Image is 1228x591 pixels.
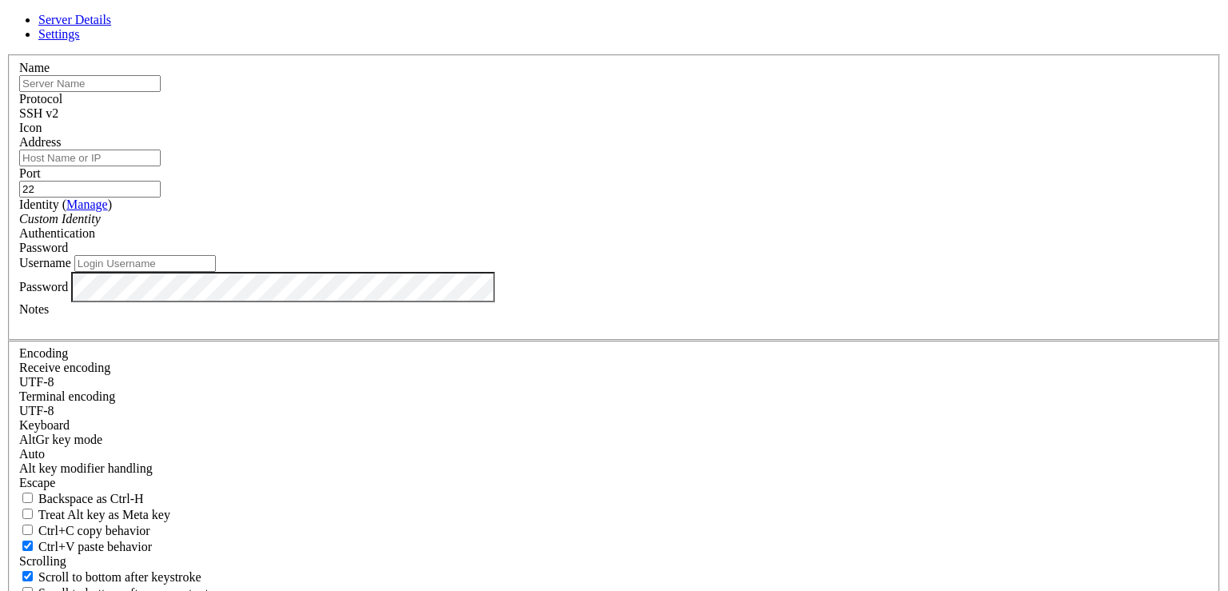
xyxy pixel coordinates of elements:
[22,493,33,503] input: Backspace as Ctrl-H
[22,525,33,535] input: Ctrl+C copy behavior
[38,13,111,26] a: Server Details
[19,241,1209,255] div: Password
[38,524,150,537] span: Ctrl+C copy behavior
[19,106,1209,121] div: SSH v2
[19,389,115,403] label: The default terminal encoding. ISO-2022 enables character map translations (like graphics maps). ...
[19,92,62,106] label: Protocol
[19,404,54,417] span: UTF-8
[19,279,68,293] label: Password
[19,524,150,537] label: Ctrl-C copies if true, send ^C to host if false. Ctrl-Shift-C sends ^C to host if true, copies if...
[19,361,110,374] label: Set the expected encoding for data received from the host. If the encodings do not match, visual ...
[19,447,1209,461] div: Auto
[19,198,112,211] label: Identity
[19,61,50,74] label: Name
[19,540,152,553] label: Ctrl+V pastes if true, sends ^V to host if false. Ctrl+Shift+V sends ^V to host if true, pastes i...
[38,492,144,505] span: Backspace as Ctrl-H
[19,476,55,489] span: Escape
[19,121,42,134] label: Icon
[19,181,161,198] input: Port Number
[38,540,152,553] span: Ctrl+V paste behavior
[22,541,33,551] input: Ctrl+V paste behavior
[19,256,71,270] label: Username
[19,418,70,432] label: Keyboard
[74,255,216,272] input: Login Username
[38,27,80,41] a: Settings
[19,447,45,461] span: Auto
[19,346,68,360] label: Encoding
[19,212,101,226] i: Custom Identity
[19,241,68,254] span: Password
[19,375,54,389] span: UTF-8
[38,570,201,584] span: Scroll to bottom after keystroke
[19,476,1209,490] div: Escape
[19,461,153,475] label: Controls how the Alt key is handled. Escape: Send an ESC prefix. 8-Bit: Add 128 to the typed char...
[19,492,144,505] label: If true, the backspace should send BS ('\x08', aka ^H). Otherwise the backspace key should send '...
[19,508,170,521] label: Whether the Alt key acts as a Meta key or as a distinct Alt key.
[22,571,33,581] input: Scroll to bottom after keystroke
[19,166,41,180] label: Port
[19,554,66,568] label: Scrolling
[66,198,108,211] a: Manage
[19,106,58,120] span: SSH v2
[19,375,1209,389] div: UTF-8
[19,75,161,92] input: Server Name
[19,433,102,446] label: Set the expected encoding for data received from the host. If the encodings do not match, visual ...
[19,404,1209,418] div: UTF-8
[62,198,112,211] span: ( )
[22,509,33,519] input: Treat Alt key as Meta key
[19,212,1209,226] div: Custom Identity
[19,150,161,166] input: Host Name or IP
[19,135,61,149] label: Address
[19,570,201,584] label: Whether to scroll to the bottom on any keystroke.
[19,226,95,240] label: Authentication
[38,508,170,521] span: Treat Alt key as Meta key
[19,302,49,316] label: Notes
